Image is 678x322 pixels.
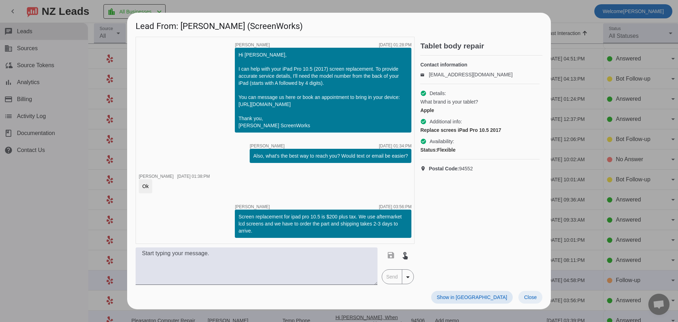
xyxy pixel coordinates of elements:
div: Also, what's the best way to reach you? Would text or email be easier?​ [253,152,408,159]
span: Additional info: [429,118,462,125]
div: [DATE] 01:34:PM [379,144,411,148]
mat-icon: email [420,73,429,76]
mat-icon: arrow_drop_down [404,273,412,281]
strong: Postal Code: [429,166,459,171]
span: Close [524,294,537,300]
span: [PERSON_NAME] [250,144,285,148]
span: Availability: [429,138,454,145]
button: Show in [GEOGRAPHIC_DATA] [431,291,513,304]
span: What brand is your tablet? [420,98,478,105]
div: [DATE] 01:38:PM [177,174,210,178]
mat-icon: check_circle [420,118,427,125]
div: Ok [142,183,149,190]
div: Replace screes iPad Pro 10.5 2017 [420,127,540,134]
button: Close [518,291,542,304]
div: Flexible [420,146,540,153]
a: [EMAIL_ADDRESS][DOMAIN_NAME] [429,72,512,77]
span: 94552 [429,165,473,172]
div: [DATE] 03:56:PM [379,205,411,209]
div: [DATE] 01:28:PM [379,43,411,47]
strong: Status: [420,147,437,153]
h2: Tablet body repair [420,42,542,49]
mat-icon: check_circle [420,138,427,145]
mat-icon: location_on [420,166,429,171]
span: [PERSON_NAME] [139,174,174,179]
span: [PERSON_NAME] [235,43,270,47]
mat-icon: check_circle [420,90,427,96]
span: Show in [GEOGRAPHIC_DATA] [437,294,507,300]
div: Screen replacement for ipad pro 10.5 is $200 plus tax. We use aftermarket lcd screens and we have... [238,213,408,234]
h4: Contact information [420,61,540,68]
mat-icon: touch_app [401,251,409,259]
div: Apple [420,107,540,114]
div: Hi [PERSON_NAME], I can help with your iPad Pro 10.5 (2017) screen replacement. To provide accura... [238,51,408,129]
h1: Lead From: [PERSON_NAME] (ScreenWorks) [127,13,551,36]
span: [PERSON_NAME] [235,205,270,209]
span: Details: [429,90,446,97]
